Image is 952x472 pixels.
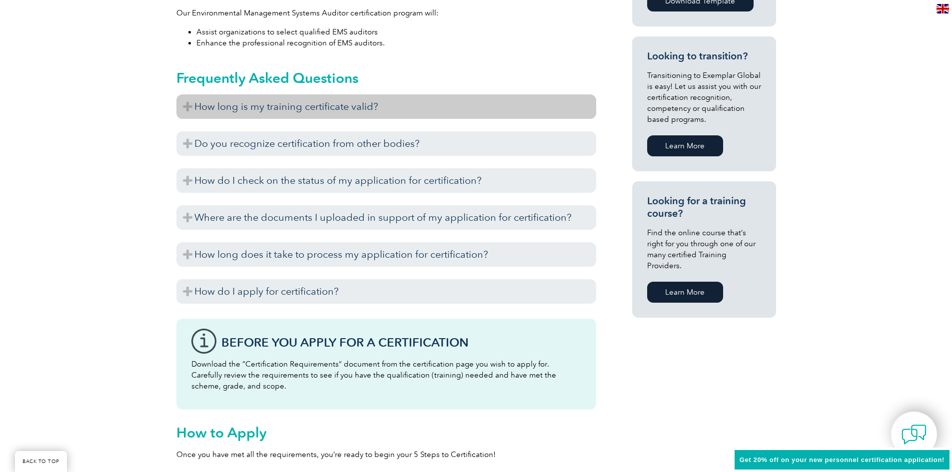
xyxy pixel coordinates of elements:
p: Find the online course that’s right for you through one of our many certified Training Providers. [647,227,761,271]
h2: How to Apply [176,425,596,441]
h3: Looking to transition? [647,50,761,62]
a: Learn More [647,282,723,303]
h3: How do I apply for certification? [176,279,596,304]
h3: Looking for a training course? [647,195,761,220]
h3: How long is my training certificate valid? [176,94,596,119]
li: Enhance the professional recognition of EMS auditors. [196,37,596,48]
a: Learn More [647,135,723,156]
h3: Before You Apply For a Certification [221,336,581,349]
h3: How do I check on the status of my application for certification? [176,168,596,193]
p: Transitioning to Exemplar Global is easy! Let us assist you with our certification recognition, c... [647,70,761,125]
h3: Do you recognize certification from other bodies? [176,131,596,156]
li: Assist organizations to select qualified EMS auditors [196,26,596,37]
span: Get 20% off on your new personnel certification application! [740,456,945,464]
p: Download the “Certification Requirements” document from the certification page you wish to apply ... [191,359,581,392]
p: Once you have met all the requirements, you’re ready to begin your 5 Steps to Certification! [176,449,596,460]
h3: How long does it take to process my application for certification? [176,242,596,267]
h2: Frequently Asked Questions [176,70,596,86]
h3: Where are the documents I uploaded in support of my application for certification? [176,205,596,230]
img: en [937,4,949,13]
img: contact-chat.png [902,422,927,447]
a: BACK TO TOP [15,451,67,472]
p: Our Environmental Management Systems Auditor certification program will: [176,7,596,18]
